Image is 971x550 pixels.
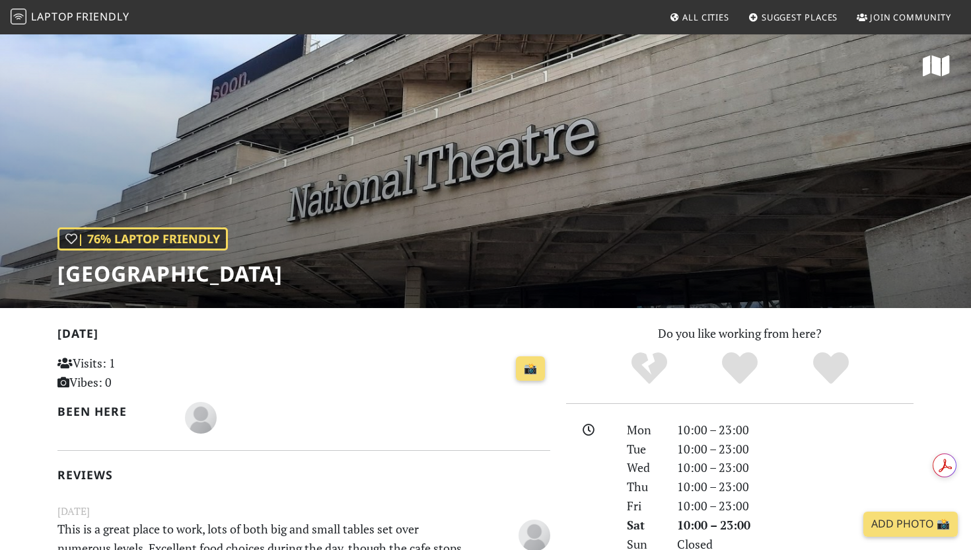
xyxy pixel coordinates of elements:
a: LaptopFriendly LaptopFriendly [11,6,129,29]
a: Add Photo 📸 [863,512,958,537]
small: [DATE] [50,503,558,520]
img: blank-535327c66bd565773addf3077783bbfce4b00ec00e9fd257753287c682c7fa38.png [185,402,217,434]
p: Do you like working from here? [566,324,914,343]
span: Anonymous [519,526,550,541]
div: 10:00 – 23:00 [669,440,921,459]
div: No [604,350,695,387]
img: LaptopFriendly [11,9,26,24]
span: All Cities [682,11,729,23]
span: Lydia Cole [185,409,217,424]
a: All Cities [664,5,735,29]
div: Fri [619,496,669,516]
span: Suggest Places [762,11,838,23]
p: Visits: 1 Vibes: 0 [57,354,211,392]
div: Definitely! [785,350,877,387]
div: Tue [619,440,669,459]
span: Join Community [870,11,951,23]
div: 10:00 – 23:00 [669,420,921,440]
div: | 76% Laptop Friendly [57,227,228,251]
h1: [GEOGRAPHIC_DATA] [57,261,283,286]
a: 📸 [516,356,545,381]
div: Sat [619,516,669,535]
span: Laptop [31,9,74,24]
div: Wed [619,458,669,477]
span: Friendly [76,9,129,24]
div: Yes [694,350,785,387]
div: 10:00 – 23:00 [669,458,921,477]
a: Suggest Places [743,5,844,29]
h2: [DATE] [57,327,550,346]
div: 10:00 – 23:00 [669,477,921,496]
div: Thu [619,477,669,496]
a: Join Community [851,5,956,29]
h2: Reviews [57,468,550,482]
div: 10:00 – 23:00 [669,496,921,516]
div: 10:00 – 23:00 [669,516,921,535]
div: Mon [619,420,669,440]
h2: Been here [57,405,169,418]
